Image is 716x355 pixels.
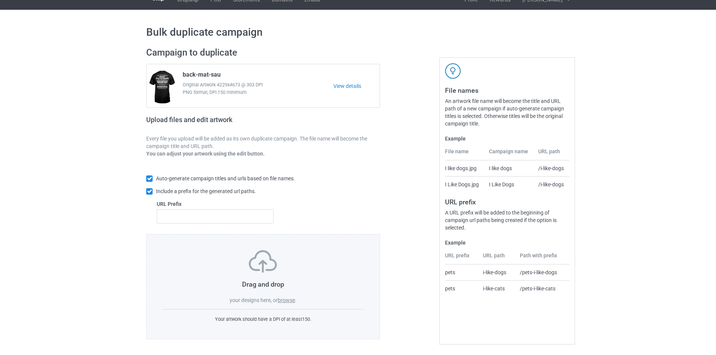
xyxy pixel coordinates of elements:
[516,280,569,296] td: /pets-i-like-cats
[249,250,277,273] img: svg+xml;base64,PD94bWwgdmVyc2lvbj0iMS4wIiBlbmNvZGluZz0iVVRGLTgiPz4KPHN2ZyB3aWR0aD0iNzVweCIgaGVpZ2...
[295,297,297,303] span: .
[445,86,569,95] h3: File names
[534,176,569,192] td: /i-like-dogs
[215,316,311,322] span: Your artwork should have a DPI of at least 150 .
[516,252,569,264] th: Path with prefix
[445,63,461,79] img: svg+xml;base64,PD94bWwgdmVyc2lvbj0iMS4wIiBlbmNvZGluZz0iVVRGLTgiPz4KPHN2ZyB3aWR0aD0iNDJweCIgaGVpZ2...
[333,82,380,90] a: View details
[479,264,516,280] td: i-like-dogs
[445,239,569,246] label: Example
[156,175,295,181] span: Auto-generate campaign titles and urls based on file names.
[479,280,516,296] td: i-like-cats
[534,148,569,160] th: URL path
[479,252,516,264] th: URL path
[485,176,534,192] td: I Like Dogs
[230,297,278,303] span: your designs here, or
[445,252,479,264] th: URL prefix
[445,148,484,160] th: File name
[445,160,484,176] td: I like dogs.jpg
[278,297,295,303] label: browse
[146,26,570,39] h1: Bulk duplicate campaign
[445,176,484,192] td: I Like Dogs.jpg
[183,71,221,81] span: back-mat-sau
[445,264,479,280] td: pets
[156,188,256,194] span: Include a prefix for the generated url paths.
[485,148,534,160] th: Campaign name
[445,97,569,127] div: An artwork file name will become the title and URL path of a new campaign if auto-generate campai...
[516,264,569,280] td: /pets-i-like-dogs
[146,135,380,150] p: Every file you upload will be added as its own duplicate campaign. The file name will become the ...
[183,89,333,96] span: PNG format, DPI 150 minimum
[445,198,569,206] h3: URL prefix
[146,116,286,130] h2: Upload files and edit artwork
[445,280,479,296] td: pets
[162,280,364,289] h3: Drag and drop
[445,135,569,142] label: Example
[157,200,274,208] label: URL Prefix
[183,81,333,89] span: Original Artwork 4229x4673 @ 303 DPI
[146,151,265,157] b: You can adjust your artwork using the edit button.
[534,160,569,176] td: /i-like-dogs
[485,160,534,176] td: I like dogs
[146,47,380,59] h2: Campaign to duplicate
[445,209,569,231] div: A URL prefix will be added to the beginning of campaign url paths being created if the option is ...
